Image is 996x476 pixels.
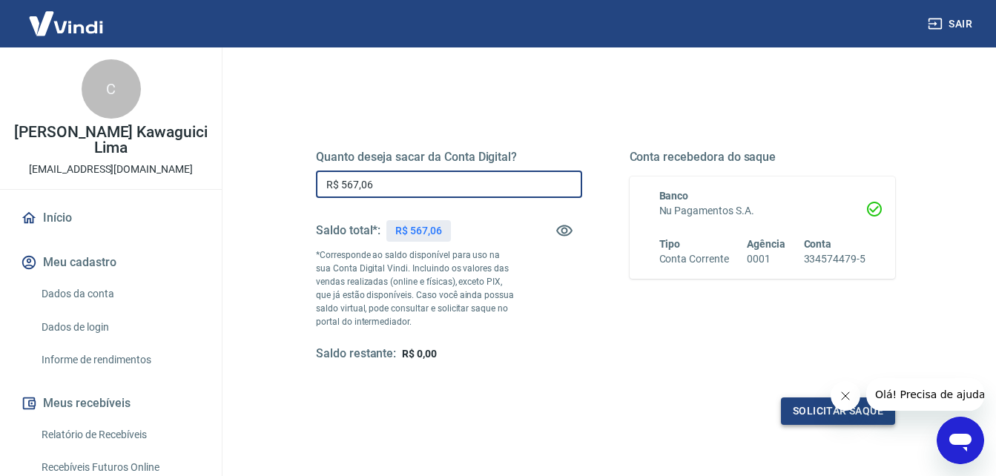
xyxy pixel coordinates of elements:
[36,312,204,343] a: Dados de login
[36,345,204,375] a: Informe de rendimentos
[659,238,681,250] span: Tipo
[925,10,978,38] button: Sair
[18,202,204,234] a: Início
[316,346,396,362] h5: Saldo restante:
[804,238,832,250] span: Conta
[866,378,984,411] iframe: Mensagem da empresa
[316,150,582,165] h5: Quanto deseja sacar da Conta Digital?
[402,348,437,360] span: R$ 0,00
[937,417,984,464] iframe: Botão para abrir a janela de mensagens
[747,251,785,267] h6: 0001
[316,223,380,238] h5: Saldo total*:
[36,279,204,309] a: Dados da conta
[36,420,204,450] a: Relatório de Recebíveis
[630,150,896,165] h5: Conta recebedora do saque
[82,59,141,119] div: C
[804,251,865,267] h6: 334574479-5
[18,246,204,279] button: Meu cadastro
[747,238,785,250] span: Agência
[18,1,114,46] img: Vindi
[12,125,210,156] p: [PERSON_NAME] Kawaguici Lima
[831,381,860,411] iframe: Fechar mensagem
[316,248,515,328] p: *Corresponde ao saldo disponível para uso na sua Conta Digital Vindi. Incluindo os valores das ve...
[9,10,125,22] span: Olá! Precisa de ajuda?
[395,223,442,239] p: R$ 567,06
[659,251,729,267] h6: Conta Corrente
[18,387,204,420] button: Meus recebíveis
[781,397,895,425] button: Solicitar saque
[659,190,689,202] span: Banco
[659,203,866,219] h6: Nu Pagamentos S.A.
[29,162,193,177] p: [EMAIL_ADDRESS][DOMAIN_NAME]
